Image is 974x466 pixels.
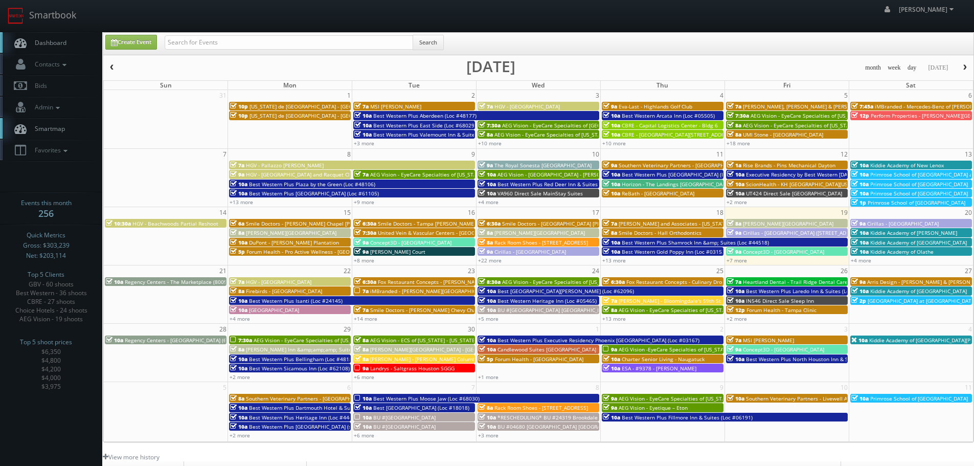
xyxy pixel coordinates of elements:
span: 10a [479,423,496,430]
span: [PERSON_NAME] [899,5,957,14]
span: Best [GEOGRAPHIC_DATA] (Loc #18018) [373,404,469,411]
span: Southern Veterinary Partners - [GEOGRAPHIC_DATA] [246,395,373,402]
span: AEG Vision - EyeCare Specialties of [US_STATE] – Southwest Orlando Eye Care [254,337,444,344]
a: +9 more [354,198,374,206]
span: Regency Centers - The Marketplace (80099) [125,278,232,285]
span: 7a [727,337,741,344]
span: 10a [851,181,869,188]
span: 10a [479,346,496,353]
span: 10a [230,306,247,314]
span: 12p [727,306,745,314]
span: AEG Vision - EyeCare Specialties of [US_STATE] - Carolina Family Vision [743,122,916,129]
span: Smile Doctors - [PERSON_NAME] Chapel [PERSON_NAME] Orthodontic [246,220,417,227]
span: 10p [230,112,248,119]
span: MSI [PERSON_NAME] [743,337,794,344]
a: +3 more [354,140,374,147]
span: 31 [218,90,228,101]
span: 9a [230,171,244,178]
span: 6:30a [479,220,501,227]
span: Sat [906,81,916,90]
span: Cirillas - [GEOGRAPHIC_DATA] ([STREET_ADDRESS]) [743,229,865,236]
button: week [884,61,904,74]
span: 10a [603,248,620,255]
span: 5p [479,356,493,363]
span: 10a [230,181,247,188]
span: 10a [230,423,247,430]
span: 10a [851,229,869,236]
span: 7a [603,297,617,304]
span: 5p [230,248,245,255]
span: 10a [479,306,496,314]
span: Heartland Dental - Trail Ridge Dental Care [743,278,848,285]
span: [PERSON_NAME] and Associates - [US_STATE][GEOGRAPHIC_DATA] [619,220,779,227]
span: ReBath - [GEOGRAPHIC_DATA] [622,190,694,197]
span: Best Western Plus Moose Jaw (Loc #68030) [373,395,480,402]
span: 10a [354,414,372,421]
span: ESA - #9378 - [PERSON_NAME] [622,365,696,372]
span: 7a [727,278,741,285]
span: Regency Centers - [GEOGRAPHIC_DATA] (63020) [125,337,240,344]
span: 9a [479,162,493,169]
span: 10a [106,278,123,285]
span: 10a [230,356,247,363]
a: +10 more [478,140,502,147]
span: 10a [603,122,620,129]
a: +13 more [602,257,626,264]
span: 8a [727,131,741,138]
span: CBRE - [GEOGRAPHIC_DATA][STREET_ADDRESS][GEOGRAPHIC_DATA] [622,131,785,138]
a: +8 more [354,257,374,264]
span: CBRE - Capital Logistics Center - Bldg 6 [622,122,718,129]
span: 10:30a [106,220,131,227]
span: 10a [230,190,247,197]
span: 10a [354,122,372,129]
a: +6 more [354,432,374,439]
span: [GEOGRAPHIC_DATA] [249,306,299,314]
span: 5 [843,90,849,101]
span: 8a [479,239,493,246]
span: 6a [230,220,244,227]
span: 9a [603,404,617,411]
span: AEG Vision - EyeCare Specialties of [US_STATE] – [PERSON_NAME] Eye Care [619,395,802,402]
span: 10a [727,190,744,197]
span: Southern Veterinary Partners - [GEOGRAPHIC_DATA][PERSON_NAME] [619,162,786,169]
span: Favorites [30,146,70,154]
span: 8a [727,122,741,129]
a: +2 more [230,373,250,381]
a: +14 more [354,315,377,322]
span: 10a [479,297,496,304]
span: [US_STATE] de [GEOGRAPHIC_DATA] - [GEOGRAPHIC_DATA] [250,112,391,119]
span: Forum Health - Pro Active Wellness - [GEOGRAPHIC_DATA] [246,248,388,255]
span: UT424 Direct Sale [GEOGRAPHIC_DATA] [746,190,842,197]
span: 8a [354,346,369,353]
span: 10a [851,162,869,169]
span: Smile Doctors - [PERSON_NAME] Chevy Chase [370,306,482,314]
span: 10a [479,171,496,178]
button: day [904,61,920,74]
span: 10a [354,404,372,411]
span: Fox Restaurant Concepts - Culinary Dropout - [GEOGRAPHIC_DATA] [626,278,788,285]
a: +2 more [230,432,250,439]
span: Primrose School of [GEOGRAPHIC_DATA] [870,190,968,197]
span: HGV - Beachwoods Partial Reshoot [132,220,218,227]
span: 2p [851,297,866,304]
span: Best Western Plus North Houston Inn & Suites (Loc #44475) [746,356,894,363]
span: Contacts [30,60,69,69]
span: 10a [479,337,496,344]
span: 9a [727,229,741,236]
span: [PERSON_NAME] - Bloomingdale's 59th St [619,297,721,304]
span: [PERSON_NAME][GEOGRAPHIC_DATA] [743,220,833,227]
span: 7:30a [727,112,749,119]
span: 7a [354,306,369,314]
span: Best Western Plus Executive Residency Phoenix [GEOGRAPHIC_DATA] (Loc #03167) [497,337,699,344]
span: 10a [603,190,620,197]
span: Rise Brands - Pins Mechanical Dayton [743,162,835,169]
span: Charter Senior Living - Naugatuck [622,356,705,363]
span: 7a [230,278,244,285]
span: [PERSON_NAME] - [PERSON_NAME] Columbus Circle [370,356,496,363]
span: Best Western Sicamous Inn (Loc #62108) [249,365,350,372]
span: [PERSON_NAME][GEOGRAPHIC_DATA] - [GEOGRAPHIC_DATA] [370,346,515,353]
span: 8a [479,131,493,138]
a: +4 more [478,198,499,206]
span: 2 [470,90,476,101]
span: 7a [603,220,617,227]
